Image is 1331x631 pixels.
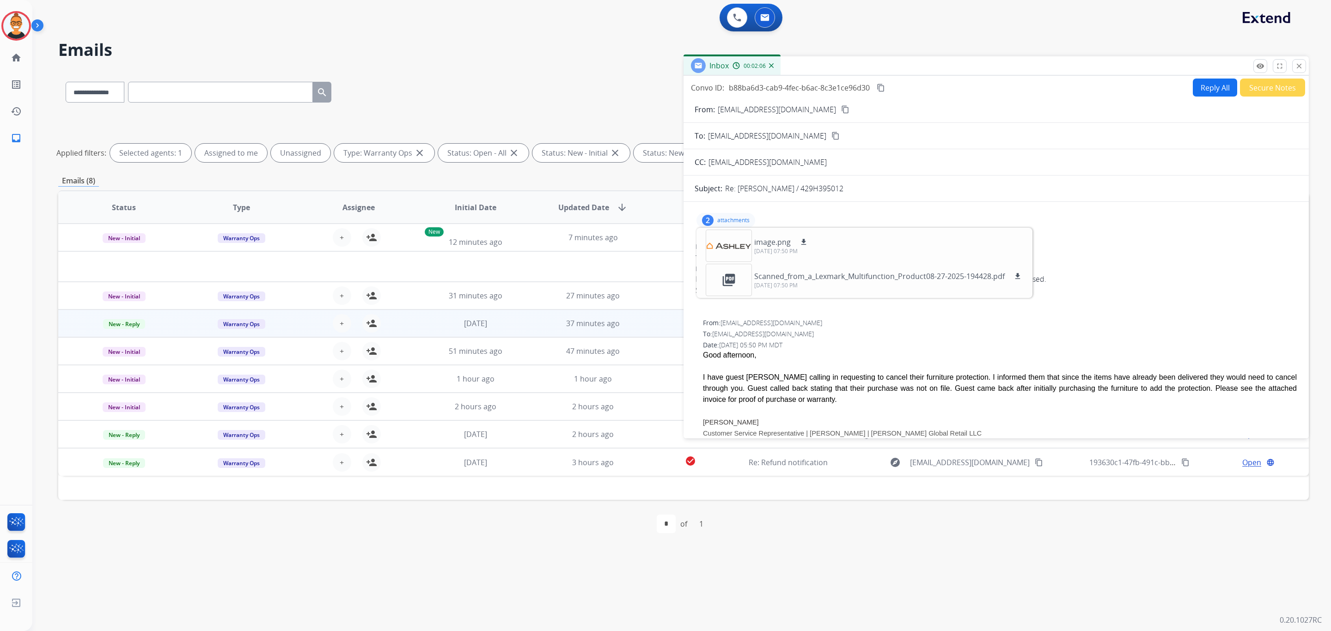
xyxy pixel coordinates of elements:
[334,144,434,162] div: Type: Warranty Ops
[1240,79,1305,97] button: Secure Notes
[333,314,351,333] button: +
[455,202,496,213] span: Initial Date
[414,147,425,158] mat-icon: close
[508,147,519,158] mat-icon: close
[692,515,711,533] div: 1
[110,144,191,162] div: Selected agents: 1
[696,253,1297,262] div: To:
[703,329,1297,339] div: To:
[366,232,377,243] mat-icon: person_add
[702,215,714,226] div: 2
[725,183,843,194] p: Re: [PERSON_NAME] / 429H395012
[103,402,146,412] span: New - Initial
[449,237,502,247] span: 12 minutes ago
[718,104,836,115] p: [EMAIL_ADDRESS][DOMAIN_NAME]
[831,132,840,140] mat-icon: content_copy
[696,264,1297,273] div: Date:
[366,457,377,468] mat-icon: person_add
[708,130,826,141] span: [EMAIL_ADDRESS][DOMAIN_NAME]
[890,457,901,468] mat-icon: explore
[877,84,885,92] mat-icon: content_copy
[1181,458,1190,467] mat-icon: content_copy
[340,401,344,412] span: +
[566,318,620,328] span: 37 minutes ago
[340,373,344,384] span: +
[691,82,724,93] p: Convo ID:
[685,455,696,467] mat-icon: check_circle
[340,290,344,301] span: +
[271,144,330,162] div: Unassigned
[1256,62,1264,70] mat-icon: remove_red_eye
[617,202,628,213] mat-icon: arrow_downward
[703,419,759,426] b: [PERSON_NAME]
[366,346,377,357] mat-icon: person_add
[366,290,377,301] mat-icon: person_add
[696,242,1297,251] div: From:
[333,370,351,388] button: +
[438,144,529,162] div: Status: Open - All
[218,402,265,412] span: Warranty Ops
[333,453,351,472] button: +
[333,286,351,305] button: +
[218,430,265,440] span: Warranty Ops
[11,52,22,63] mat-icon: home
[721,273,736,287] mat-icon: picture_as_pdf
[703,430,982,437] span: Customer Service Representative | [PERSON_NAME] | [PERSON_NAME] Global Retail LLC
[11,133,22,144] mat-icon: inbox
[342,202,375,213] span: Assignee
[696,273,1297,307] span: Hello, can I get an update on this? Still have not received a refund and it’s past the time that ...
[317,87,328,98] mat-icon: search
[340,429,344,440] span: +
[695,104,715,115] p: From:
[464,318,487,328] span: [DATE]
[729,83,870,93] span: b88ba6d3-cab9-4fec-b6ac-8c3e1ce96d30
[366,373,377,384] mat-icon: person_add
[1035,458,1043,467] mat-icon: content_copy
[340,457,344,468] span: +
[340,318,344,329] span: +
[800,238,808,246] mat-icon: download
[1242,457,1261,468] span: Open
[719,340,782,349] span: [DATE] 05:50 PM MDT
[1276,62,1284,70] mat-icon: fullscreen
[56,147,106,158] p: Applied filters:
[574,374,612,384] span: 1 hour ago
[712,329,814,338] span: [EMAIL_ADDRESS][DOMAIN_NAME]
[1089,457,1230,467] span: 193630c1-47fb-491c-bb9a-7cee65d9c760
[717,217,750,224] p: attachments
[703,340,1297,350] div: Date:
[566,346,620,356] span: 47 minutes ago
[195,144,267,162] div: Assigned to me
[634,144,731,162] div: Status: New - Reply
[566,291,620,301] span: 27 minutes ago
[103,458,145,468] span: New - Reply
[333,342,351,360] button: +
[103,319,145,329] span: New - Reply
[910,457,1030,468] span: [EMAIL_ADDRESS][DOMAIN_NAME]
[708,157,827,167] span: [EMAIL_ADDRESS][DOMAIN_NAME]
[464,457,487,467] span: [DATE]
[218,233,265,243] span: Warranty Ops
[680,518,687,529] div: of
[703,372,1297,405] div: I have guest [PERSON_NAME] calling in requesting to cancel their furniture protection. I informed...
[1014,272,1022,280] mat-icon: download
[532,144,630,162] div: Status: New - Initial
[103,430,145,440] span: New - Reply
[841,105,849,114] mat-icon: content_copy
[449,346,502,356] span: 51 minutes ago
[366,318,377,329] mat-icon: person_add
[218,375,265,384] span: Warranty Ops
[754,237,791,248] p: image.png
[340,232,344,243] span: +
[218,458,265,468] span: Warranty Ops
[749,457,828,467] span: Re: Refund notification
[103,233,146,243] span: New - Initial
[572,457,614,467] span: 3 hours ago
[103,375,146,384] span: New - Initial
[709,61,729,71] span: Inbox
[425,227,444,237] p: New
[703,318,1297,328] div: From:
[703,350,1297,361] div: Good afternoon,
[112,202,136,213] span: Status
[695,130,705,141] p: To:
